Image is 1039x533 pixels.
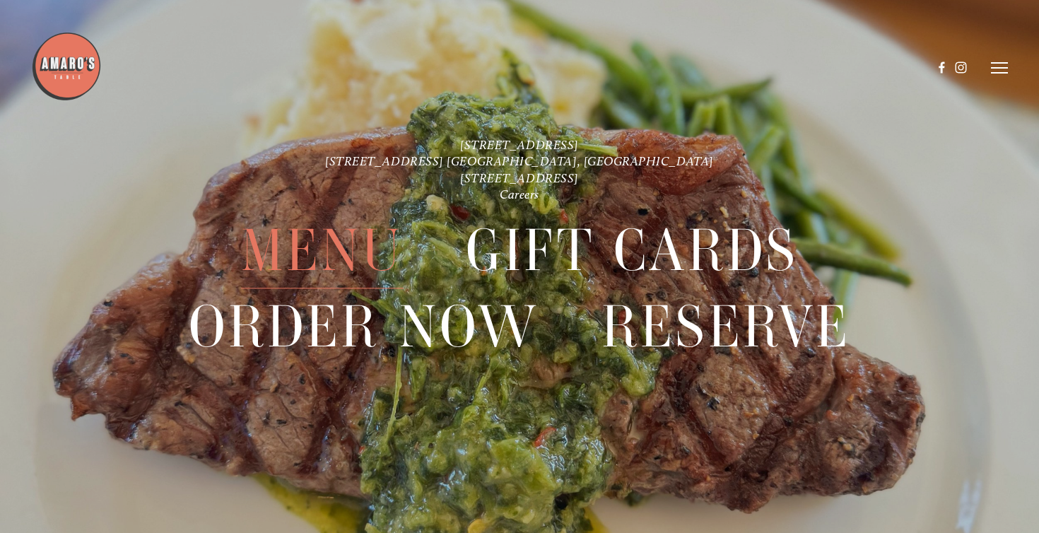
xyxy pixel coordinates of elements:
[325,154,714,169] a: [STREET_ADDRESS] [GEOGRAPHIC_DATA], [GEOGRAPHIC_DATA]
[241,213,404,288] a: Menu
[601,289,850,365] span: Reserve
[189,289,539,364] a: Order Now
[241,213,404,289] span: Menu
[460,137,579,152] a: [STREET_ADDRESS]
[601,289,850,364] a: Reserve
[500,187,539,202] a: Careers
[466,213,798,289] span: Gift Cards
[31,31,102,102] img: Amaro's Table
[189,289,539,365] span: Order Now
[466,213,798,288] a: Gift Cards
[460,170,579,185] a: [STREET_ADDRESS]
